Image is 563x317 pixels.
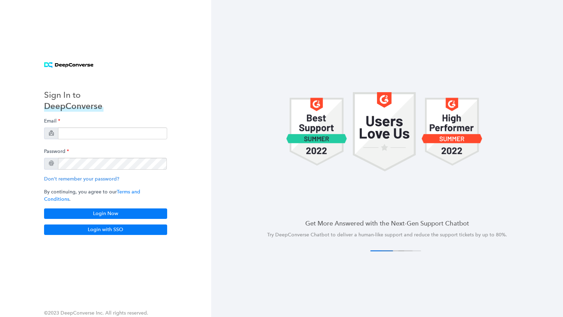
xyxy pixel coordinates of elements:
[228,219,546,228] h4: Get More Answered with the Next-Gen Support Chatbot
[421,92,483,171] img: carousel 1
[382,250,404,251] button: 2
[370,250,393,251] button: 1
[44,176,119,182] a: Don't remember your password?
[44,145,69,158] label: Password
[267,232,507,238] span: Try DeepConverse Chatbot to deliver a human-like support and reduce the support tickets by up to ...
[44,89,104,101] h3: Sign In to
[44,310,148,316] span: ©2023 DeepConverse Inc. All rights reserved.
[44,188,167,203] p: By continuing, you agree to our .
[286,92,347,171] img: carousel 1
[44,189,140,202] a: Terms and Conditions
[44,208,167,219] button: Login Now
[44,115,60,127] label: Email
[44,224,167,235] button: Login with SSO
[44,62,93,68] img: horizontal logo
[44,101,104,112] h3: DeepConverse
[390,250,413,251] button: 3
[353,92,416,171] img: carousel 1
[398,250,421,251] button: 4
